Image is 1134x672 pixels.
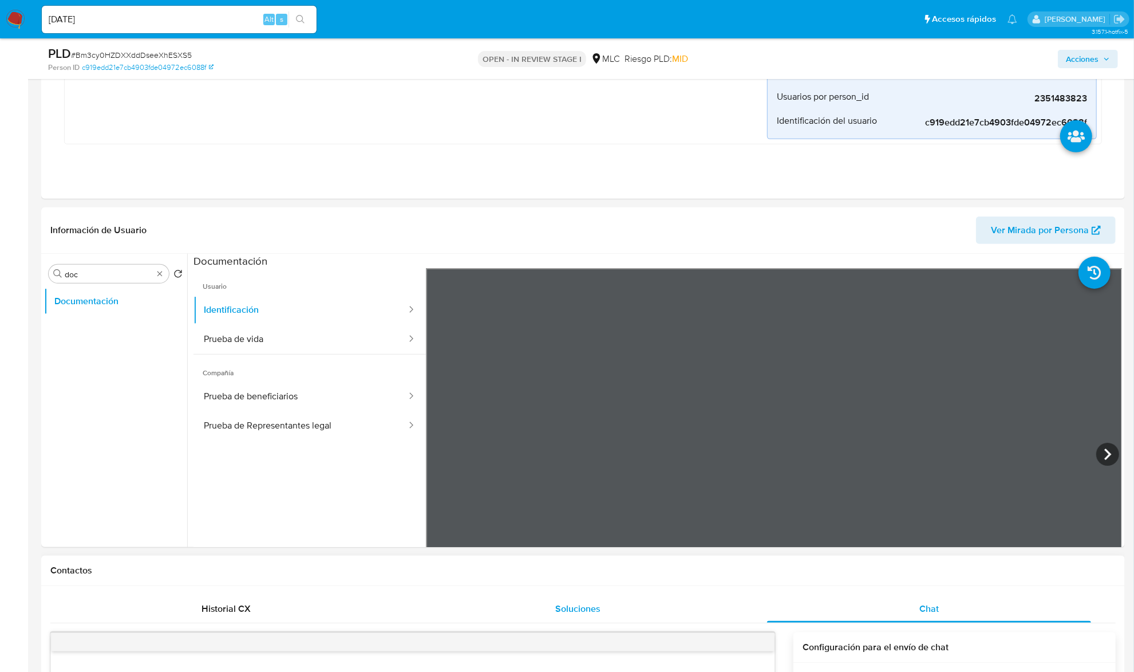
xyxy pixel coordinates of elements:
[82,62,214,73] a: c919edd21e7cb4903fde04972ec6088f
[50,565,1116,576] h1: Contactos
[42,12,317,27] input: Buscar usuario o caso...
[155,269,164,278] button: Borrar
[672,52,688,65] span: MID
[1066,50,1099,68] span: Acciones
[48,44,71,62] b: PLD
[1058,50,1118,68] button: Acciones
[1045,14,1109,25] p: nicolas.luzardo@mercadolibre.com
[201,602,251,615] span: Historial CX
[50,225,147,236] h1: Información de Usuario
[1092,27,1128,36] span: 3.157.1-hotfix-5
[803,642,1107,653] h3: Configuración para el envío de chat
[48,62,80,73] b: Person ID
[173,269,183,282] button: Volver al orden por defecto
[932,13,996,25] span: Accesos rápidos
[264,14,274,25] span: Alt
[280,14,283,25] span: s
[71,49,192,61] span: # Bm3cy0HZDXXddDseeXhESXS5
[919,602,939,615] span: Chat
[625,53,688,65] span: Riesgo PLD:
[53,269,62,278] button: Buscar
[478,51,586,67] p: OPEN - IN REVIEW STAGE I
[44,288,187,315] button: Documentación
[289,11,312,27] button: search-icon
[1113,13,1125,25] a: Salir
[65,269,153,280] input: Buscar
[976,217,1116,244] button: Ver Mirada por Persona
[555,602,600,615] span: Soluciones
[591,53,620,65] div: MLC
[1007,14,1017,24] a: Notificaciones
[991,217,1089,244] span: Ver Mirada por Persona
